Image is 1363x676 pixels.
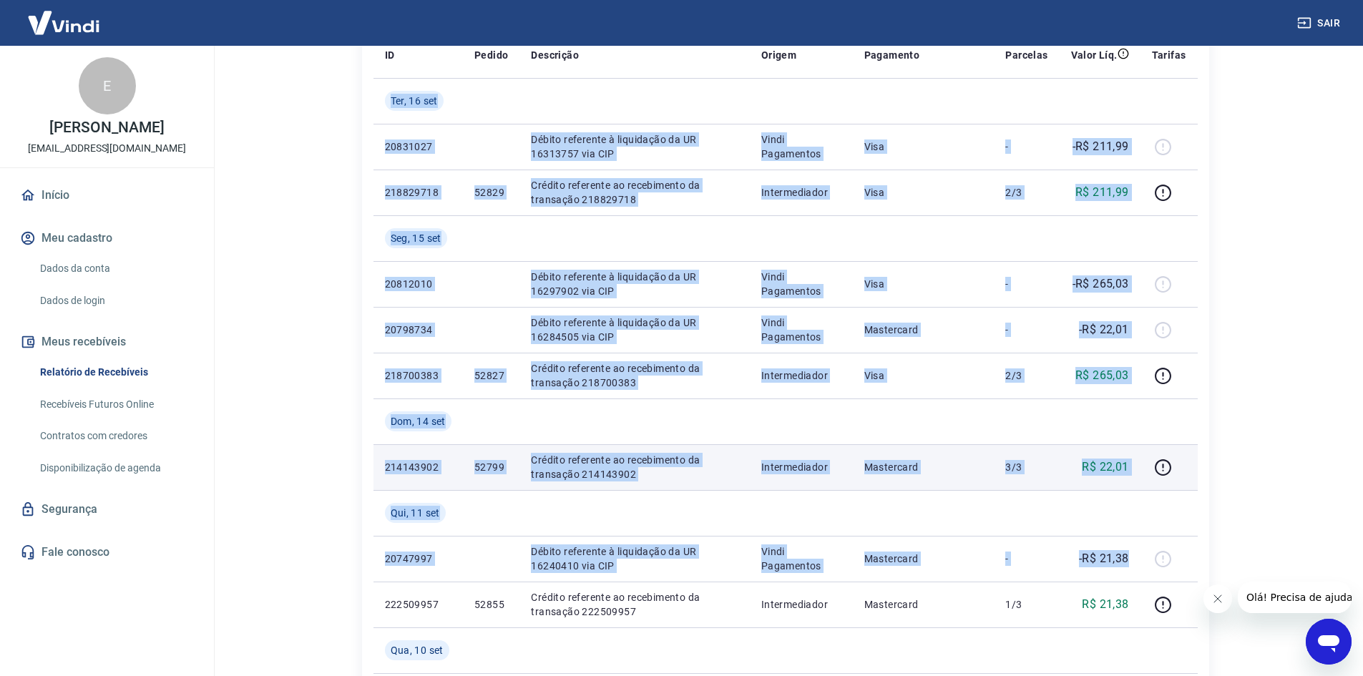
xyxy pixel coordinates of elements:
[761,270,841,298] p: Vindi Pagamentos
[1082,459,1128,476] p: R$ 22,01
[385,460,451,474] p: 214143902
[1005,368,1047,383] p: 2/3
[385,552,451,566] p: 20747997
[474,368,508,383] p: 52827
[1238,582,1352,613] iframe: Mensagem da empresa
[34,358,197,387] a: Relatório de Recebíveis
[1005,48,1047,62] p: Parcelas
[531,315,738,344] p: Débito referente à liquidação da UR 16284505 via CIP
[1005,139,1047,154] p: -
[864,139,983,154] p: Visa
[17,494,197,525] a: Segurança
[391,643,444,657] span: Qua, 10 set
[531,178,738,207] p: Crédito referente ao recebimento da transação 218829718
[17,222,197,254] button: Meu cadastro
[391,231,441,245] span: Seg, 15 set
[1294,10,1346,36] button: Sair
[761,544,841,573] p: Vindi Pagamentos
[864,368,983,383] p: Visa
[474,460,508,474] p: 52799
[17,326,197,358] button: Meus recebíveis
[864,552,983,566] p: Mastercard
[1005,185,1047,200] p: 2/3
[1005,323,1047,337] p: -
[1075,184,1129,201] p: R$ 211,99
[474,185,508,200] p: 52829
[385,323,451,337] p: 20798734
[864,277,983,291] p: Visa
[1079,321,1129,338] p: -R$ 22,01
[531,544,738,573] p: Débito referente à liquidação da UR 16240410 via CIP
[17,1,110,44] img: Vindi
[761,460,841,474] p: Intermediador
[34,286,197,315] a: Dados de login
[385,139,451,154] p: 20831027
[761,597,841,612] p: Intermediador
[474,48,508,62] p: Pedido
[9,10,120,21] span: Olá! Precisa de ajuda?
[34,421,197,451] a: Contratos com credores
[1306,619,1352,665] iframe: Botão para abrir a janela de mensagens
[761,132,841,161] p: Vindi Pagamentos
[385,185,451,200] p: 218829718
[761,368,841,383] p: Intermediador
[79,57,136,114] div: E
[761,48,796,62] p: Origem
[474,597,508,612] p: 52855
[28,141,186,156] p: [EMAIL_ADDRESS][DOMAIN_NAME]
[1005,277,1047,291] p: -
[1079,550,1129,567] p: -R$ 21,38
[17,180,197,211] a: Início
[1073,138,1129,155] p: -R$ 211,99
[1005,597,1047,612] p: 1/3
[49,120,164,135] p: [PERSON_NAME]
[531,270,738,298] p: Débito referente à liquidação da UR 16297902 via CIP
[385,277,451,291] p: 20812010
[864,597,983,612] p: Mastercard
[531,132,738,161] p: Débito referente à liquidação da UR 16313757 via CIP
[1082,596,1128,613] p: R$ 21,38
[391,506,440,520] span: Qui, 11 set
[864,48,920,62] p: Pagamento
[1075,367,1129,384] p: R$ 265,03
[864,323,983,337] p: Mastercard
[385,368,451,383] p: 218700383
[531,48,579,62] p: Descrição
[761,185,841,200] p: Intermediador
[34,254,197,283] a: Dados da conta
[391,414,446,428] span: Dom, 14 set
[17,537,197,568] a: Fale conosco
[1203,584,1232,613] iframe: Fechar mensagem
[385,48,395,62] p: ID
[531,453,738,481] p: Crédito referente ao recebimento da transação 214143902
[864,185,983,200] p: Visa
[531,361,738,390] p: Crédito referente ao recebimento da transação 218700383
[1152,48,1186,62] p: Tarifas
[1005,552,1047,566] p: -
[1073,275,1129,293] p: -R$ 265,03
[34,454,197,483] a: Disponibilização de agenda
[1005,460,1047,474] p: 3/3
[761,315,841,344] p: Vindi Pagamentos
[1071,48,1118,62] p: Valor Líq.
[385,597,451,612] p: 222509957
[531,590,738,619] p: Crédito referente ao recebimento da transação 222509957
[34,390,197,419] a: Recebíveis Futuros Online
[391,94,438,108] span: Ter, 16 set
[864,460,983,474] p: Mastercard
